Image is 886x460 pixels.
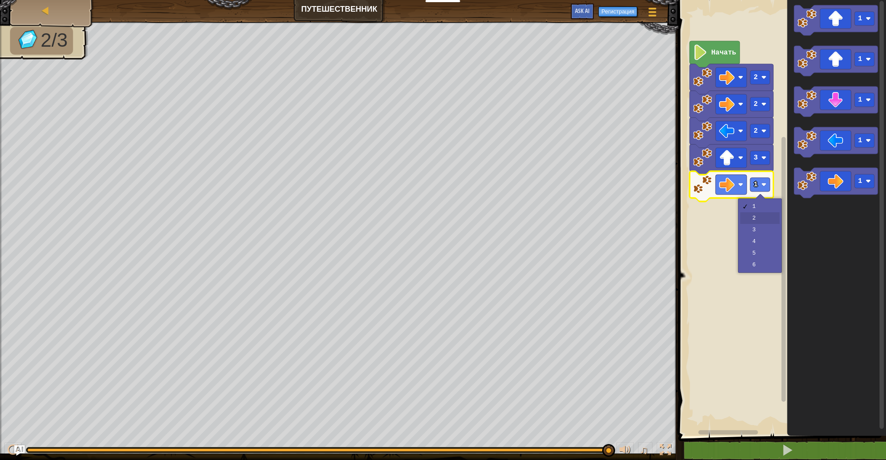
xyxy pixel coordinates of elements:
[640,444,648,457] span: ♫
[638,442,653,460] button: ♫
[858,55,863,63] text: 1
[754,127,758,135] text: 2
[571,3,594,19] button: Ask AI
[858,15,863,22] text: 1
[10,27,73,54] li: Соберите драгоценные камни.
[598,6,637,17] button: Регистрация
[41,29,67,51] span: 2/3
[752,227,773,233] div: 3
[858,96,863,104] text: 1
[575,6,590,15] span: Ask AI
[858,137,863,144] text: 1
[642,3,663,24] button: Показать меню игры
[4,442,22,460] button: ⌘ + P: Play
[752,250,773,256] div: 5
[711,49,736,57] text: Начать
[754,100,758,108] text: 2
[752,262,773,268] div: 6
[752,238,773,245] div: 4
[616,442,634,460] button: Регулировать громкость
[754,154,758,162] text: 3
[14,445,25,456] button: Ask AI
[752,215,773,221] div: 2
[752,203,773,210] div: 1
[754,181,758,188] text: 1
[858,177,863,185] text: 1
[754,73,758,81] text: 2
[657,442,674,460] button: Переключить полноэкранный режим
